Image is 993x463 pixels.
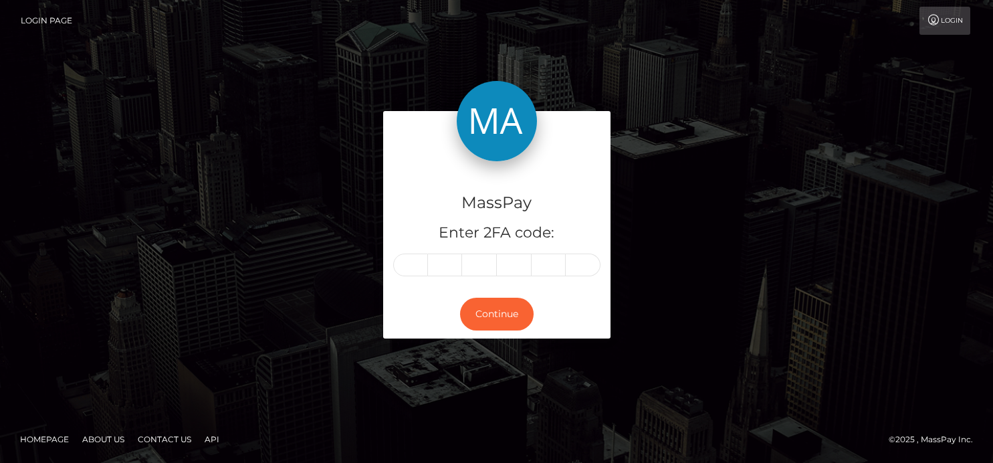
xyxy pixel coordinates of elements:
[889,432,983,447] div: © 2025 , MassPay Inc.
[21,7,72,35] a: Login Page
[15,429,74,450] a: Homepage
[132,429,197,450] a: Contact Us
[77,429,130,450] a: About Us
[199,429,225,450] a: API
[457,81,537,161] img: MassPay
[393,223,600,244] h5: Enter 2FA code:
[460,298,534,331] button: Continue
[919,7,970,35] a: Login
[393,191,600,215] h4: MassPay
